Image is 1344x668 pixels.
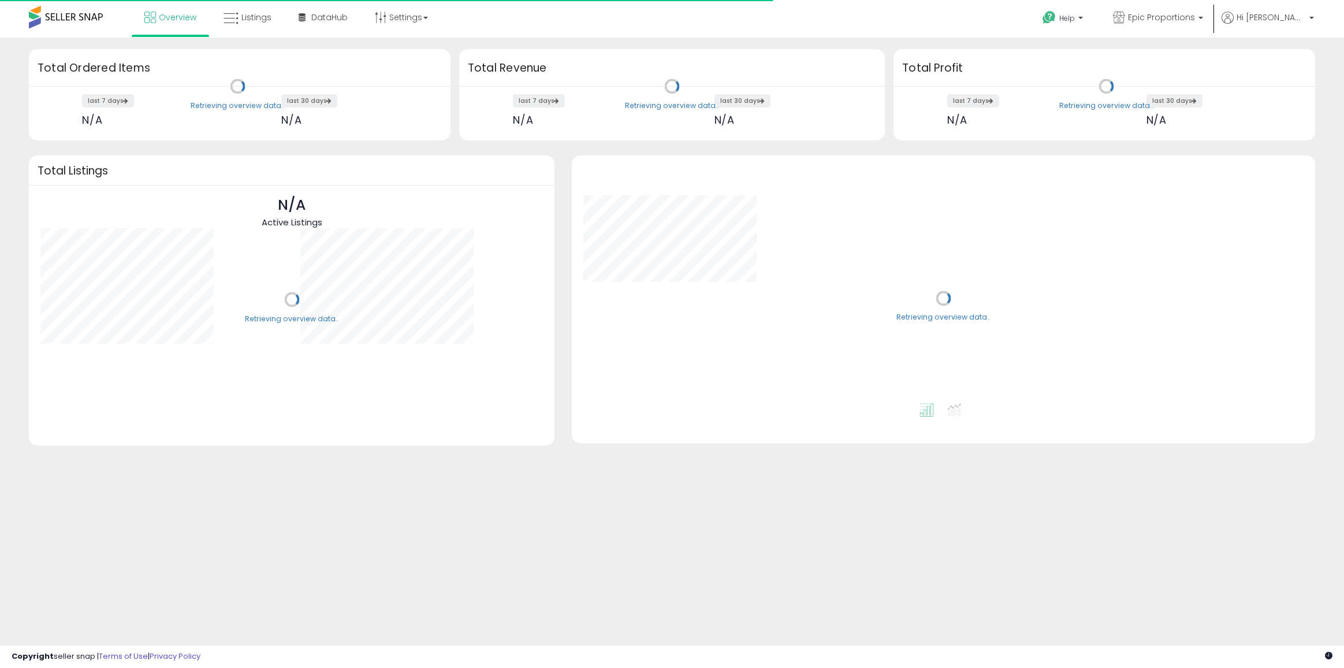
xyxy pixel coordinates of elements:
[1059,13,1075,23] span: Help
[311,12,348,23] span: DataHub
[1033,2,1094,38] a: Help
[896,313,991,323] div: Retrieving overview data..
[625,101,719,111] div: Retrieving overview data..
[245,314,339,324] div: Retrieving overview data..
[1128,12,1195,23] span: Epic Proportions
[241,12,271,23] span: Listings
[191,101,285,111] div: Retrieving overview data..
[159,12,196,23] span: Overview
[1059,101,1153,111] div: Retrieving overview data..
[1237,12,1306,23] span: Hi [PERSON_NAME]
[1222,12,1314,38] a: Hi [PERSON_NAME]
[1042,10,1056,25] i: Get Help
